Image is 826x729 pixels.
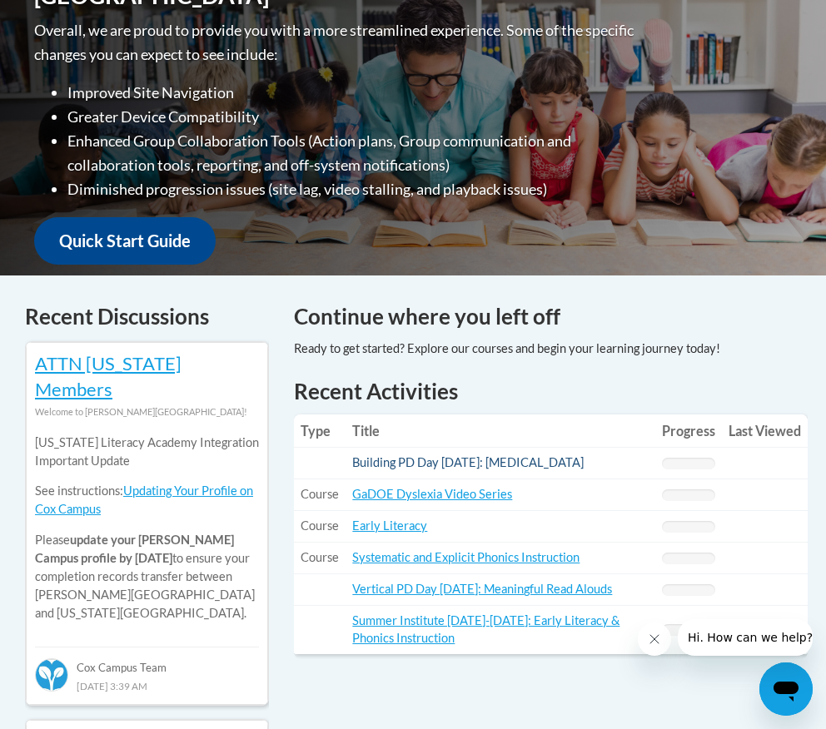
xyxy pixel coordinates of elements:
[294,300,808,333] h4: Continue where you left off
[35,421,259,635] div: Please to ensure your completion records transfer between [PERSON_NAME][GEOGRAPHIC_DATA] and [US_...
[35,658,68,692] img: Cox Campus Team
[678,619,813,656] iframe: Message from company
[301,518,339,533] span: Course
[352,518,427,533] a: Early Literacy
[35,677,259,695] div: [DATE] 3:39 AM
[352,487,512,501] a: GaDOE Dyslexia Video Series
[759,662,813,716] iframe: Button to launch messaging window
[301,550,339,564] span: Course
[346,414,655,448] th: Title
[35,533,234,565] b: update your [PERSON_NAME] Campus profile by [DATE]
[35,647,259,677] div: Cox Campus Team
[35,482,259,518] p: See instructions:
[67,129,638,177] li: Enhanced Group Collaboration Tools (Action plans, Group communication and collaboration tools, re...
[352,613,619,645] a: Summer Institute [DATE]-[DATE]: Early Literacy & Phonics Instruction
[35,484,253,516] a: Updating Your Profile on Cox Campus
[722,414,808,448] th: Last Viewed
[35,434,259,470] p: [US_STATE] Literacy Academy Integration Important Update
[638,622,671,656] iframe: Close message
[352,455,584,469] a: Building PD Day [DATE]: [MEDICAL_DATA]
[301,487,339,501] span: Course
[67,81,638,105] li: Improved Site Navigation
[25,300,269,333] h4: Recent Discussions
[352,550,580,564] a: Systematic and Explicit Phonics Instruction
[294,376,808,406] h1: Recent Activities
[34,18,638,67] p: Overall, we are proud to provide you with a more streamlined experience. Some of the specific cha...
[35,403,259,421] div: Welcome to [PERSON_NAME][GEOGRAPHIC_DATA]!
[352,582,612,596] a: Vertical PD Day [DATE]: Meaningful Read Alouds
[35,352,182,400] a: ATTN [US_STATE] Members
[655,414,722,448] th: Progress
[67,105,638,129] li: Greater Device Compatibility
[34,217,216,265] a: Quick Start Guide
[294,414,346,448] th: Type
[67,177,638,201] li: Diminished progression issues (site lag, video stalling, and playback issues)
